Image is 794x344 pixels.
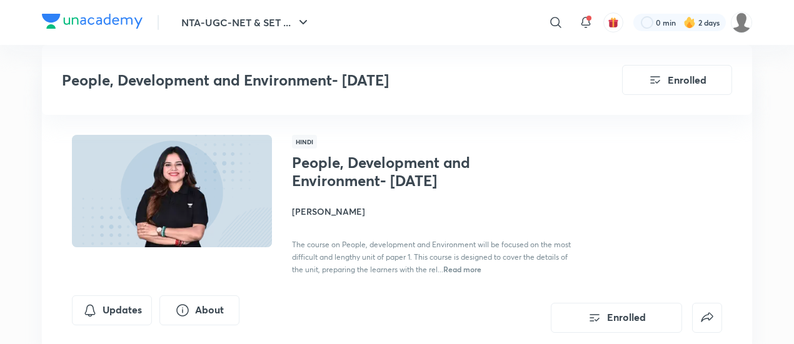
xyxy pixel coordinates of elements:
[42,14,143,32] a: Company Logo
[70,134,274,248] img: Thumbnail
[608,17,619,28] img: avatar
[692,303,722,333] button: false
[42,14,143,29] img: Company Logo
[174,10,318,35] button: NTA-UGC-NET & SET ...
[292,135,317,149] span: Hindi
[731,12,752,33] img: Baani khurana
[292,154,496,190] h1: People, Development and Environment- [DATE]
[72,295,152,325] button: Updates
[159,295,239,325] button: About
[603,12,623,32] button: avatar
[622,65,732,95] button: Enrolled
[551,303,682,333] button: Enrolled
[292,205,572,218] h4: [PERSON_NAME]
[292,240,571,274] span: The course on People, development and Environment will be focused on the most difficult and lengt...
[443,264,481,274] span: Read more
[62,71,551,89] h3: People, Development and Environment- [DATE]
[683,16,696,29] img: streak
